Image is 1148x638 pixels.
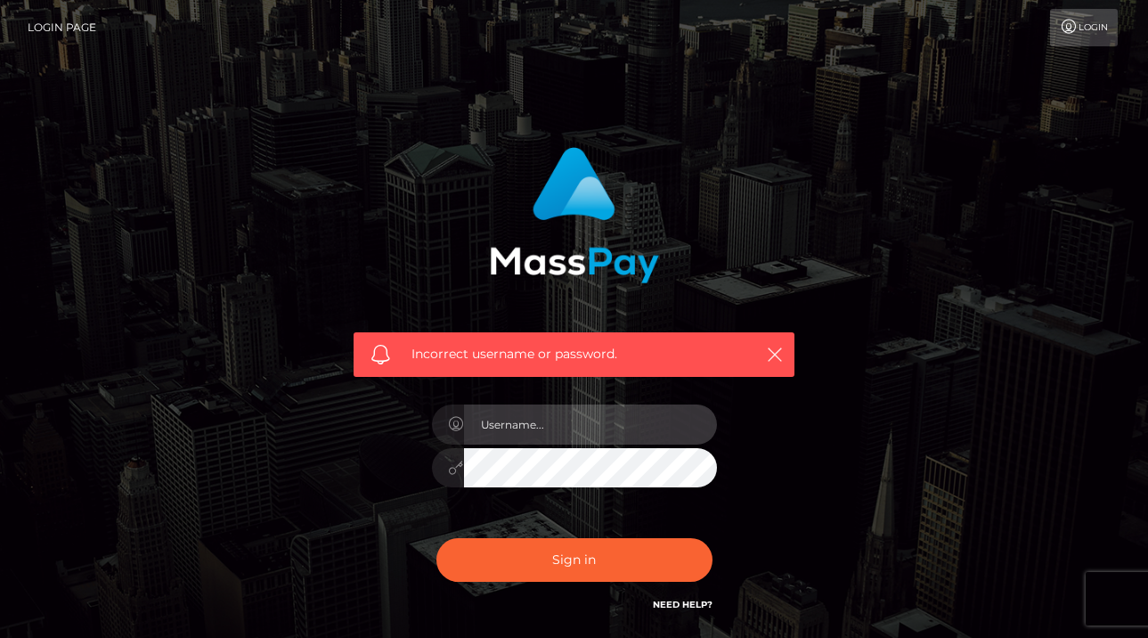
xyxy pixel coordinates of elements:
img: MassPay Login [490,147,659,283]
a: Login [1050,9,1118,46]
span: Incorrect username or password. [411,345,737,364]
a: Login Page [28,9,96,46]
button: Sign in [436,538,712,582]
a: Need Help? [653,599,712,610]
input: Username... [464,405,717,445]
